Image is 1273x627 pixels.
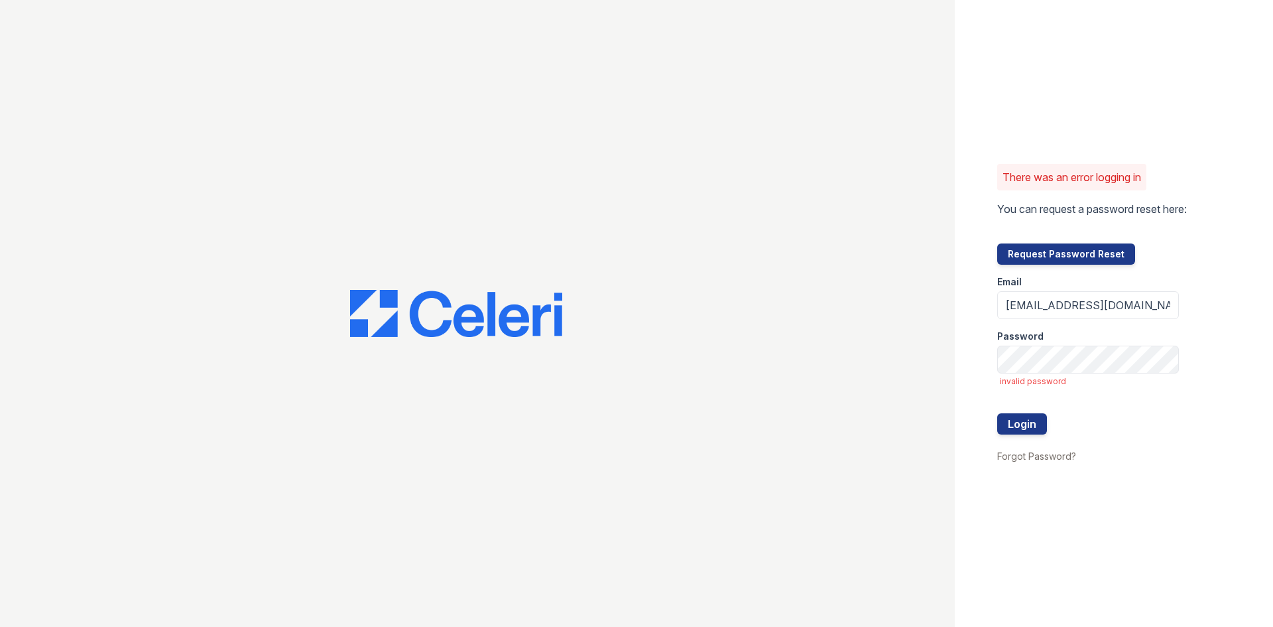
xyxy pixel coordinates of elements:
[997,330,1044,343] label: Password
[997,451,1076,462] a: Forgot Password?
[997,275,1022,289] label: Email
[997,244,1135,265] button: Request Password Reset
[997,201,1187,217] p: You can request a password reset here:
[1002,169,1141,185] p: There was an error logging in
[997,413,1047,435] button: Login
[1000,376,1179,387] span: invalid password
[350,290,562,338] img: CE_Logo_Blue-a8612792a0a2168367f1c8372b55b34899dd931a85d93a1a3d3e32e68fde9ad4.png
